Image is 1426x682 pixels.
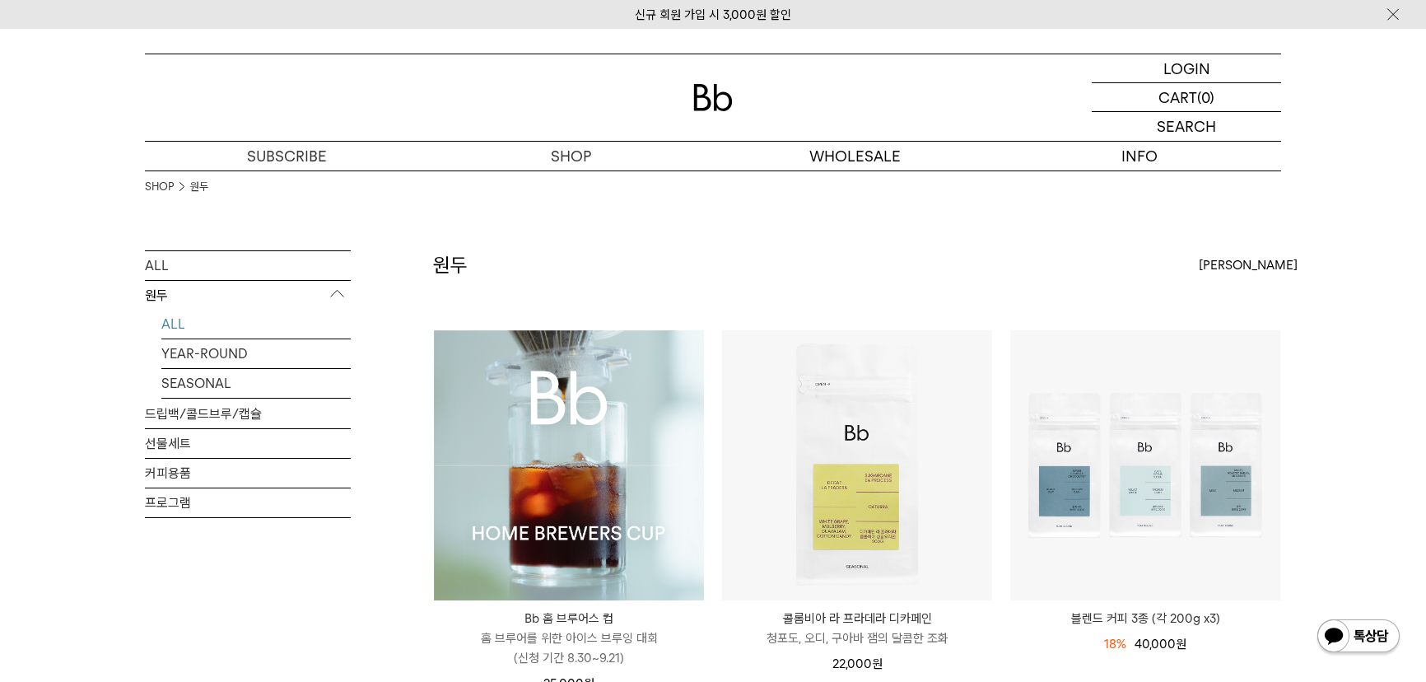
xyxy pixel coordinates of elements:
a: 원두 [190,179,208,195]
img: 카카오톡 채널 1:1 채팅 버튼 [1316,618,1401,657]
p: 청포도, 오디, 구아바 잼의 달콤한 조화 [722,628,992,648]
a: 프로그램 [145,488,351,517]
a: Bb 홈 브루어스 컵 [434,330,704,600]
img: 로고 [693,84,733,111]
img: 콜롬비아 라 프라데라 디카페인 [722,330,992,600]
a: 블렌드 커피 3종 (각 200g x3) [1010,609,1280,628]
a: 커피용품 [145,459,351,488]
span: 원 [872,656,883,671]
a: Bb 홈 브루어스 컵 홈 브루어를 위한 아이스 브루잉 대회(신청 기간 8.30~9.21) [434,609,704,668]
a: SEASONAL [161,369,351,398]
a: 드립백/콜드브루/캡슐 [145,399,351,428]
p: SEARCH [1157,112,1216,141]
p: CART [1158,83,1197,111]
a: LOGIN [1092,54,1281,83]
a: SHOP [145,179,174,195]
p: 콜롬비아 라 프라데라 디카페인 [722,609,992,628]
p: 홈 브루어를 위한 아이스 브루잉 대회 (신청 기간 8.30~9.21) [434,628,704,668]
a: CART (0) [1092,83,1281,112]
img: 블렌드 커피 3종 (각 200g x3) [1010,330,1280,600]
span: [PERSON_NAME] [1199,255,1298,275]
a: SHOP [429,142,713,170]
a: 콜롬비아 라 프라데라 디카페인 청포도, 오디, 구아바 잼의 달콤한 조화 [722,609,992,648]
a: ALL [145,251,351,280]
span: 원 [1176,637,1186,652]
p: 원두 [145,281,351,311]
p: INFO [997,142,1281,170]
span: 22,000 [832,656,883,671]
a: 신규 회원 가입 시 3,000원 할인 [635,7,791,22]
p: (0) [1197,83,1214,111]
img: 1000001223_add2_021.jpg [434,330,704,600]
p: LOGIN [1163,54,1210,82]
a: ALL [161,310,351,339]
p: Bb 홈 브루어스 컵 [434,609,704,628]
a: YEAR-ROUND [161,339,351,368]
a: 선물세트 [145,429,351,458]
h2: 원두 [433,251,468,279]
div: 18% [1104,634,1126,654]
a: SUBSCRIBE [145,142,429,170]
span: 40,000 [1135,637,1186,652]
p: WHOLESALE [713,142,997,170]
